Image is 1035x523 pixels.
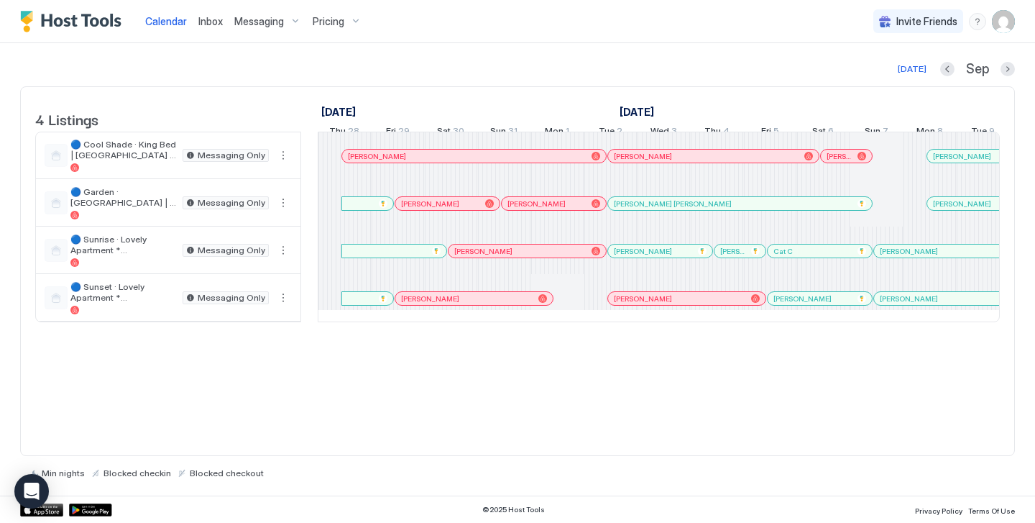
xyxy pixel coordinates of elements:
[275,242,292,259] button: More options
[42,468,85,478] span: Min nights
[913,122,947,143] a: September 8, 2025
[275,147,292,164] button: More options
[507,199,566,209] span: [PERSON_NAME]
[329,125,346,140] span: Thu
[809,122,837,143] a: September 6, 2025
[275,194,292,212] div: menu
[20,11,128,32] a: Host Tools Logo
[723,125,730,140] span: 4
[968,502,1015,517] a: Terms Of Use
[915,506,962,515] span: Privacy Policy
[650,125,669,140] span: Wed
[566,125,569,140] span: 1
[971,125,987,140] span: Tue
[14,474,49,509] div: Open Intercom Messenger
[348,125,359,140] span: 28
[758,122,783,143] a: September 5, 2025
[595,122,626,143] a: September 2, 2025
[966,61,989,78] span: Sep
[234,15,284,28] span: Messaging
[614,152,672,161] span: [PERSON_NAME]
[773,294,832,304] span: [PERSON_NAME]
[487,122,521,143] a: August 31, 2025
[275,289,292,306] button: More options
[773,247,793,256] span: Cat C
[614,247,672,256] span: [PERSON_NAME]
[145,15,187,27] span: Calendar
[896,60,929,78] button: [DATE]
[647,122,681,143] a: September 3, 2025
[70,186,177,208] span: 🔵 Garden · [GEOGRAPHIC_DATA] | [GEOGRAPHIC_DATA] *Best Downtown Locations (4)
[275,194,292,212] button: More options
[865,125,880,140] span: Sun
[704,125,721,140] span: Thu
[701,122,733,143] a: September 4, 2025
[70,234,177,255] span: 🔵 Sunrise · Lovely Apartment *[GEOGRAPHIC_DATA] Best Locations *Sunrise
[541,122,573,143] a: September 1, 2025
[437,125,451,140] span: Sat
[937,125,943,140] span: 8
[812,125,826,140] span: Sat
[103,468,171,478] span: Blocked checkin
[145,14,187,29] a: Calendar
[898,63,926,76] div: [DATE]
[915,502,962,517] a: Privacy Policy
[382,122,413,143] a: August 29, 2025
[190,468,264,478] span: Blocked checkout
[482,505,545,514] span: © 2025 Host Tools
[773,125,779,140] span: 5
[318,101,359,122] a: August 28, 2025
[348,152,406,161] span: [PERSON_NAME]
[275,147,292,164] div: menu
[896,15,957,28] span: Invite Friends
[198,14,223,29] a: Inbox
[967,122,998,143] a: September 9, 2025
[69,504,112,517] a: Google Play Store
[992,10,1015,33] div: User profile
[599,125,615,140] span: Tue
[70,281,177,303] span: 🔵 Sunset · Lovely Apartment *[GEOGRAPHIC_DATA] Best Locations *Sunset
[933,152,991,161] span: [PERSON_NAME]
[968,506,1015,515] span: Terms Of Use
[616,101,658,122] a: September 1, 2025
[198,15,223,27] span: Inbox
[386,125,396,140] span: Fri
[1000,62,1015,76] button: Next month
[880,294,938,304] span: [PERSON_NAME]
[545,125,563,140] span: Mon
[880,247,938,256] span: [PERSON_NAME]
[861,122,892,143] a: September 7, 2025
[720,247,745,256] span: [PERSON_NAME]
[614,199,732,209] span: [PERSON_NAME] [PERSON_NAME]
[275,289,292,306] div: menu
[933,199,991,209] span: [PERSON_NAME]
[614,294,672,304] span: [PERSON_NAME]
[453,125,464,140] span: 30
[761,125,771,140] span: Fri
[827,152,852,161] span: [PERSON_NAME]
[401,294,459,304] span: [PERSON_NAME]
[454,247,512,256] span: [PERSON_NAME]
[916,125,935,140] span: Mon
[490,125,506,140] span: Sun
[35,108,98,129] span: 4 Listings
[275,242,292,259] div: menu
[671,125,677,140] span: 3
[969,13,986,30] div: menu
[20,504,63,517] a: App Store
[433,122,468,143] a: August 30, 2025
[326,122,363,143] a: August 28, 2025
[828,125,834,140] span: 6
[940,62,954,76] button: Previous month
[398,125,410,140] span: 29
[617,125,622,140] span: 2
[313,15,344,28] span: Pricing
[883,125,888,140] span: 7
[401,199,459,209] span: [PERSON_NAME]
[989,125,995,140] span: 9
[70,139,177,160] span: 🔵 Cool Shade · King Bed | [GEOGRAPHIC_DATA] *Best Downtown Locations *Cool
[508,125,517,140] span: 31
